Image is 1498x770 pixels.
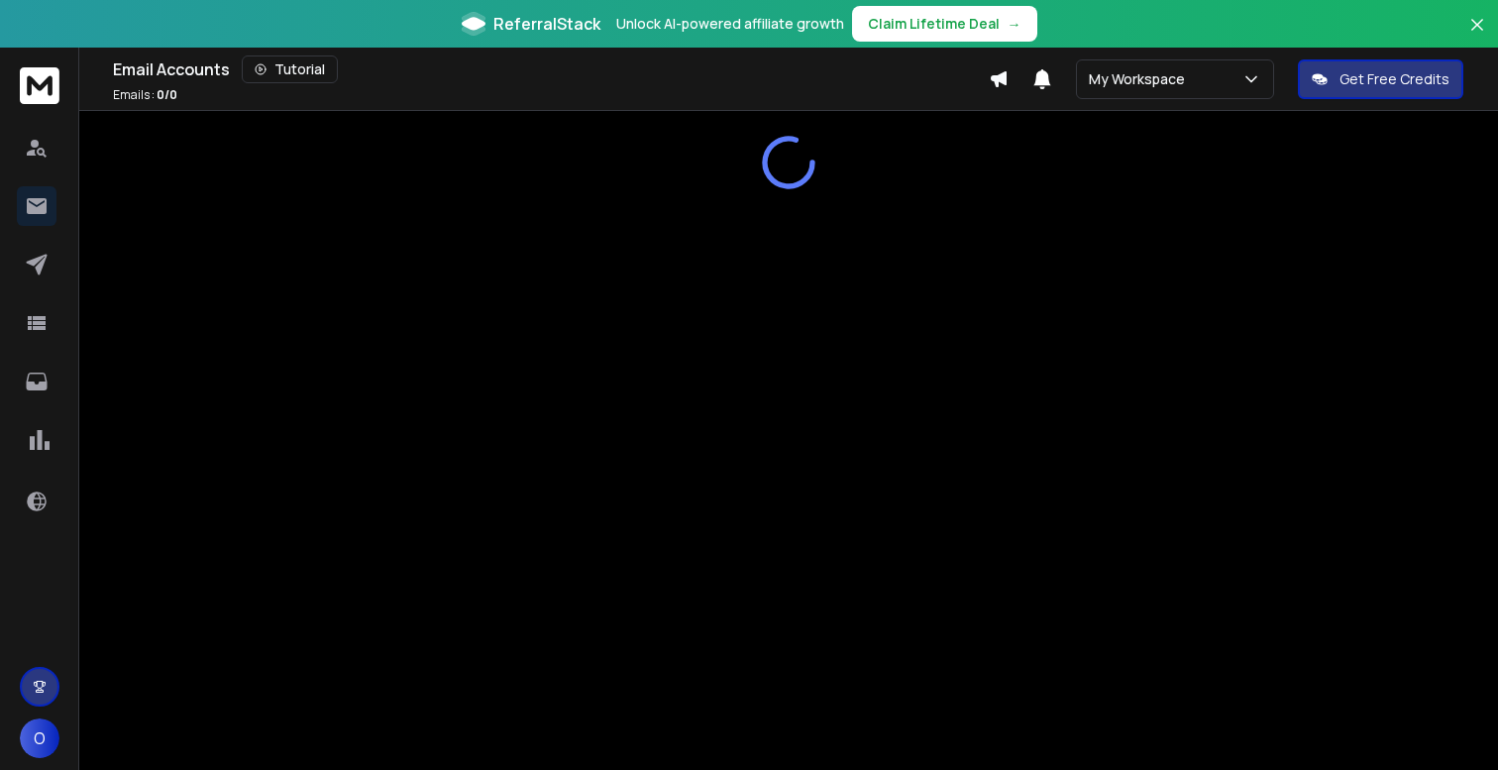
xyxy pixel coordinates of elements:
[616,14,844,34] p: Unlock AI-powered affiliate growth
[113,55,989,83] div: Email Accounts
[20,718,59,758] button: O
[493,12,600,36] span: ReferralStack
[1089,69,1193,89] p: My Workspace
[113,87,177,103] p: Emails :
[852,6,1037,42] button: Claim Lifetime Deal→
[157,86,177,103] span: 0 / 0
[1339,69,1449,89] p: Get Free Credits
[242,55,338,83] button: Tutorial
[1008,14,1021,34] span: →
[1464,12,1490,59] button: Close banner
[1298,59,1463,99] button: Get Free Credits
